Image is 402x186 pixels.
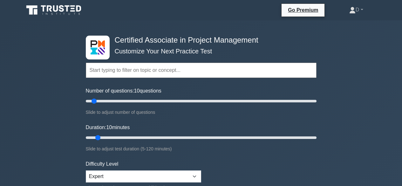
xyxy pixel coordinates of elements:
label: Difficulty Level [86,160,119,168]
div: Slide to adjust number of questions [86,108,317,116]
label: Duration: minutes [86,124,130,131]
a: D [334,3,378,16]
a: Go Premium [284,6,322,14]
input: Start typing to filter on topic or concept... [86,63,317,78]
div: Slide to adjust test duration (5-120 minutes) [86,145,317,153]
span: 10 [106,125,112,130]
h4: Certified Associate in Project Management [112,36,285,45]
label: Number of questions: questions [86,87,161,95]
span: 10 [134,88,140,93]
